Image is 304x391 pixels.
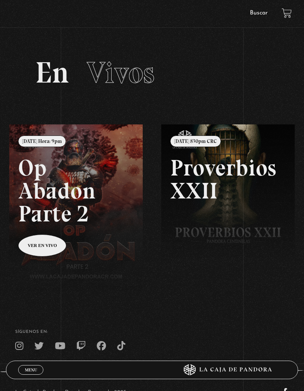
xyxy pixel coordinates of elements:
h2: En [35,58,269,87]
span: Menu [25,368,37,372]
span: Vivos [87,55,155,90]
h4: SÍguenos en: [15,330,289,334]
span: Cerrar [22,374,40,379]
a: View your shopping cart [282,8,292,18]
a: Buscar [250,10,268,16]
